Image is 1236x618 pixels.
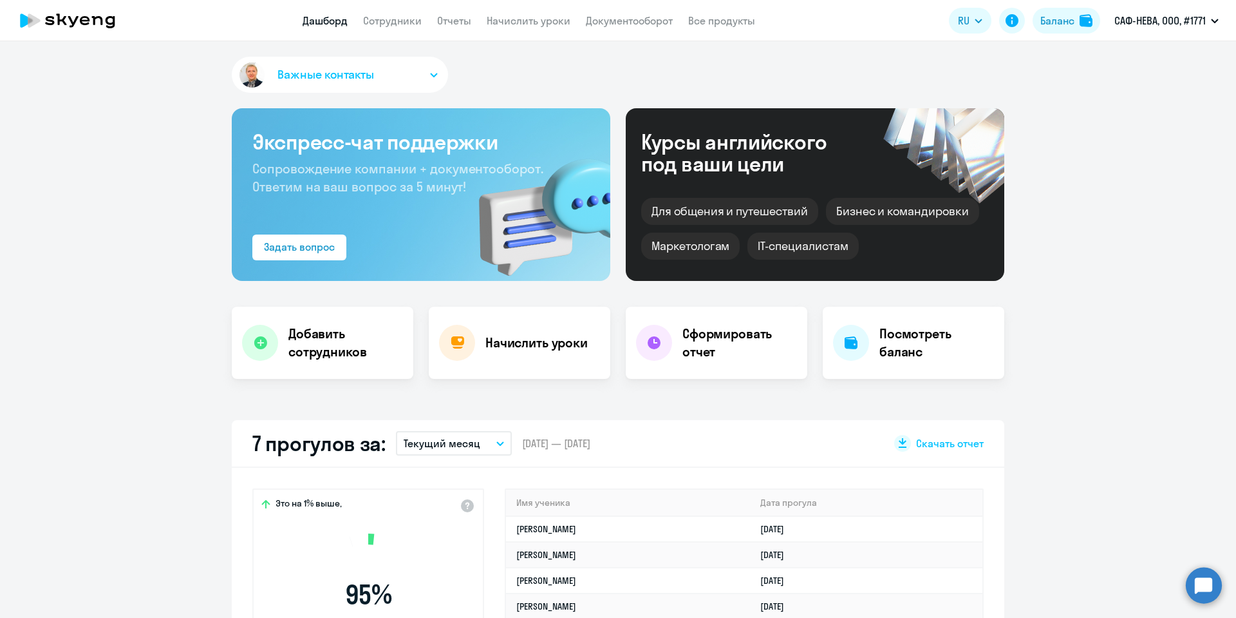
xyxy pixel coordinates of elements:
[750,490,982,516] th: Дата прогула
[916,436,984,450] span: Скачать отчет
[641,131,861,175] div: Курсы английского под ваши цели
[641,198,818,225] div: Для общения и путешествий
[252,160,543,195] span: Сопровождение компании + документооборот. Ответим на ваш вопрос за 5 минут!
[747,233,858,260] div: IT-специалистам
[232,57,448,93] button: Важные контакты
[760,549,794,561] a: [DATE]
[487,14,570,27] a: Начислить уроки
[516,575,576,586] a: [PERSON_NAME]
[252,129,590,155] h3: Экспресс-чат поддержки
[363,14,422,27] a: Сотрудники
[288,325,403,361] h4: Добавить сотрудников
[1080,14,1092,27] img: balance
[485,334,588,352] h4: Начислить уроки
[276,497,342,513] span: Это на 1% выше,
[404,436,480,451] p: Текущий месяц
[949,8,991,34] button: RU
[760,523,794,535] a: [DATE]
[641,233,740,260] div: Маркетологам
[688,14,755,27] a: Все продукты
[586,14,673,27] a: Документооборот
[879,325,994,361] h4: Посмотреть баланс
[1114,13,1206,28] p: САФ-НЕВА, ООО, #1771
[826,198,979,225] div: Бизнес и командировки
[1033,8,1100,34] button: Балансbalance
[760,601,794,612] a: [DATE]
[516,549,576,561] a: [PERSON_NAME]
[252,430,386,456] h2: 7 прогулов за:
[303,14,348,27] a: Дашборд
[506,490,750,516] th: Имя ученика
[252,235,346,260] button: Задать вопрос
[682,325,797,361] h4: Сформировать отчет
[237,60,267,90] img: avatar
[516,601,576,612] a: [PERSON_NAME]
[1040,13,1074,28] div: Баланс
[396,431,512,456] button: Текущий месяц
[958,13,969,28] span: RU
[522,436,590,450] span: [DATE] — [DATE]
[1108,5,1225,36] button: САФ-НЕВА, ООО, #1771
[516,523,576,535] a: [PERSON_NAME]
[460,136,610,281] img: bg-img
[437,14,471,27] a: Отчеты
[277,66,374,83] span: Важные контакты
[760,575,794,586] a: [DATE]
[264,239,335,255] div: Задать вопрос
[294,579,442,610] span: 95 %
